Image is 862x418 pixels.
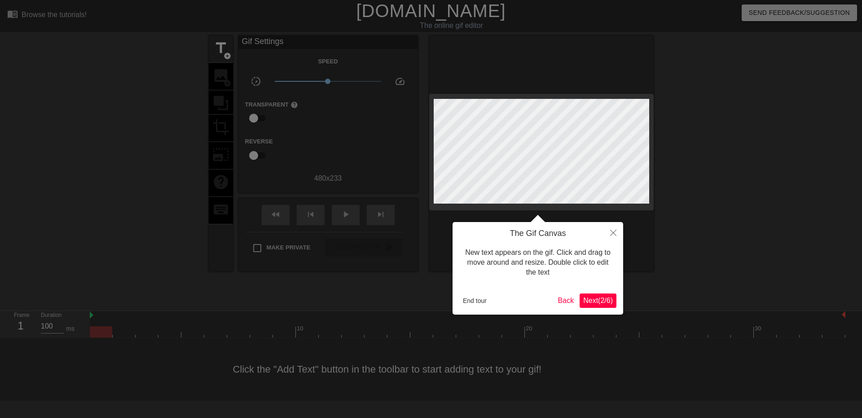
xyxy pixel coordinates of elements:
button: End tour [459,294,490,307]
button: Close [603,222,623,243]
span: Next ( 2 / 6 ) [583,297,613,304]
div: New text appears on the gif. Click and drag to move around and resize. Double click to edit the text [459,239,616,287]
button: Next [580,293,616,308]
button: Back [554,293,578,308]
h4: The Gif Canvas [459,229,616,239]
